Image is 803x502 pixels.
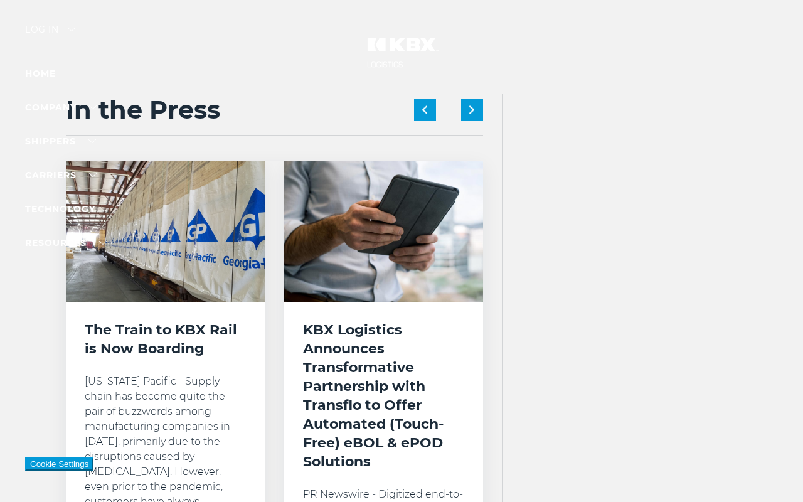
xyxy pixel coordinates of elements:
a: Technology [25,203,95,215]
iframe: Chat Widget [740,442,803,502]
img: previous slide [422,106,427,114]
a: SHIPPERS [25,136,96,147]
h2: In the Press [66,94,220,125]
div: Previous slide [414,99,436,121]
a: Company [25,102,97,113]
a: Carriers [25,169,97,181]
img: arrow [68,28,75,31]
h3: The Train to KBX Rail is Now Boarding [85,321,247,358]
div: Next slide [461,99,483,121]
img: next slide [469,106,474,114]
a: Home [25,68,56,79]
a: RESOURCES [25,237,107,248]
h3: KBX Logistics Announces Transformative Partnership with Transflo to Offer Automated (Touch-Free) ... [303,321,465,471]
div: Log in [25,25,75,43]
img: Go Paperless image [284,161,484,302]
button: Cookie Settings [25,457,93,471]
img: kbx logo [354,25,449,80]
